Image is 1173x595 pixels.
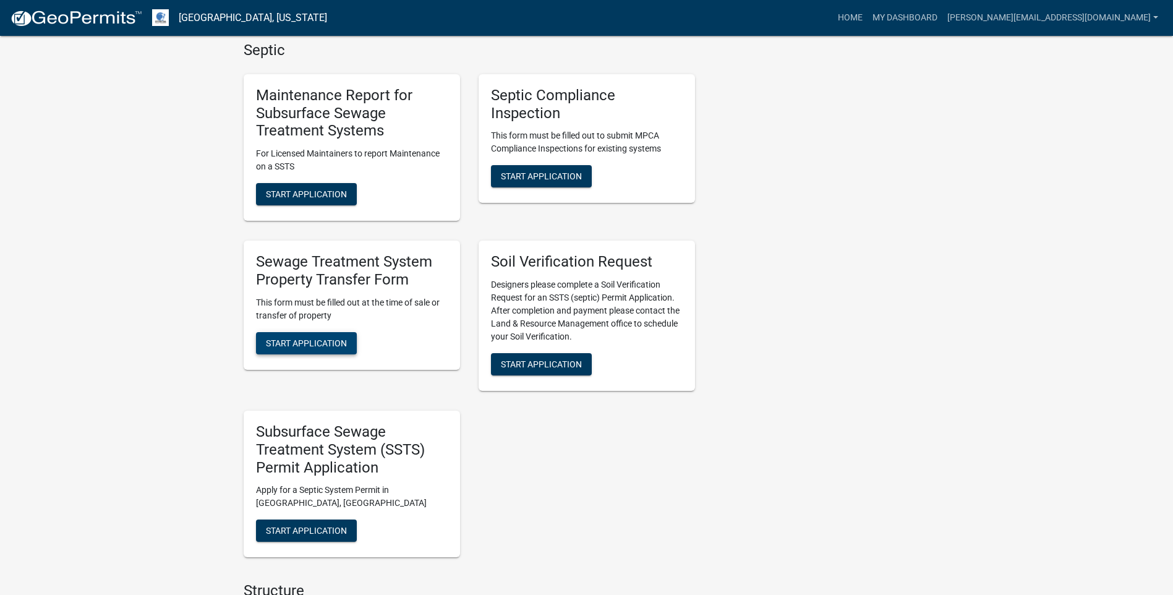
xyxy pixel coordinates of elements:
[256,520,357,542] button: Start Application
[266,526,347,536] span: Start Application
[179,7,327,28] a: [GEOGRAPHIC_DATA], [US_STATE]
[256,484,448,510] p: Apply for a Septic System Permit in [GEOGRAPHIC_DATA], [GEOGRAPHIC_DATA]
[266,338,347,348] span: Start Application
[256,423,448,476] h5: Subsurface Sewage Treatment System (SSTS) Permit Application
[152,9,169,26] img: Otter Tail County, Minnesota
[868,6,942,30] a: My Dashboard
[256,87,448,140] h5: Maintenance Report for Subsurface Sewage Treatment Systems
[942,6,1163,30] a: [PERSON_NAME][EMAIL_ADDRESS][DOMAIN_NAME]
[256,147,448,173] p: For Licensed Maintainers to report Maintenance on a SSTS
[833,6,868,30] a: Home
[244,41,695,59] h4: Septic
[256,183,357,205] button: Start Application
[491,165,592,187] button: Start Application
[491,353,592,375] button: Start Application
[501,171,582,181] span: Start Application
[256,253,448,289] h5: Sewage Treatment System Property Transfer Form
[491,278,683,343] p: Designers please complete a Soil Verification Request for an SSTS (septic) Permit Application. Af...
[491,87,683,122] h5: Septic Compliance Inspection
[256,332,357,354] button: Start Application
[491,253,683,271] h5: Soil Verification Request
[256,296,448,322] p: This form must be filled out at the time of sale or transfer of property
[491,129,683,155] p: This form must be filled out to submit MPCA Compliance Inspections for existing systems
[501,359,582,369] span: Start Application
[266,189,347,199] span: Start Application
